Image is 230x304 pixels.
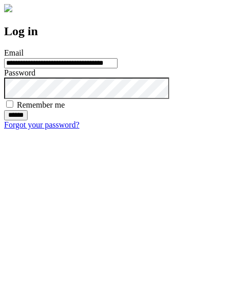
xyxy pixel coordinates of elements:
img: logo-4e3dc11c47720685a147b03b5a06dd966a58ff35d612b21f08c02c0306f2b779.png [4,4,12,12]
a: Forgot your password? [4,120,79,129]
label: Password [4,68,35,77]
h2: Log in [4,24,226,38]
label: Email [4,48,24,57]
label: Remember me [17,100,65,109]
